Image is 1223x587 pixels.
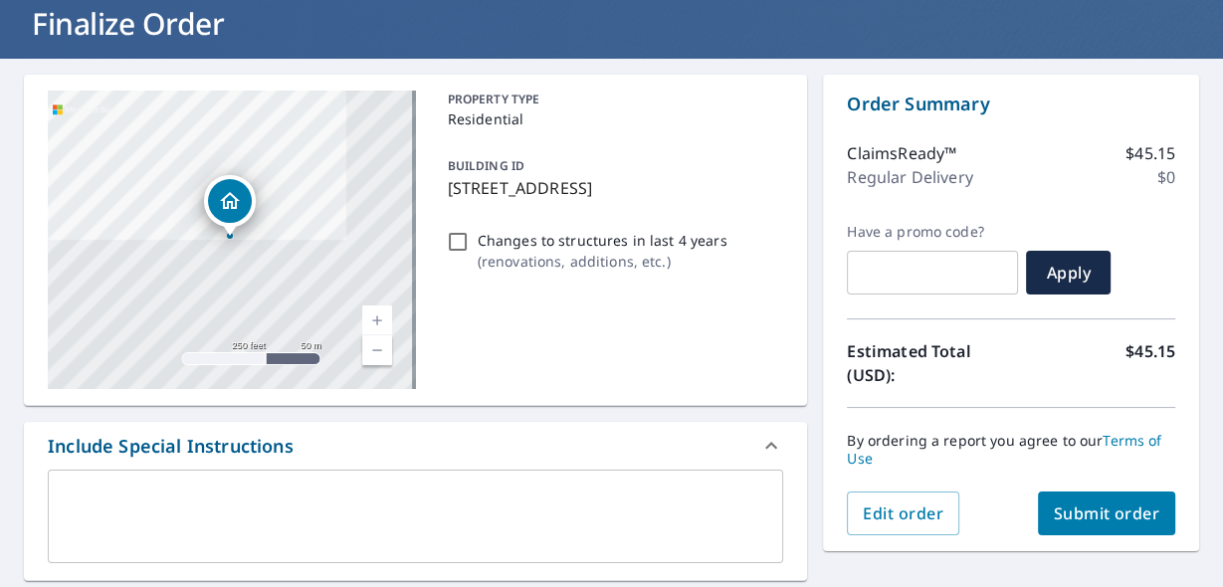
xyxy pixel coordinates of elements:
[24,3,1199,44] h1: Finalize Order
[1054,502,1160,524] span: Submit order
[847,432,1175,468] p: By ordering a report you agree to our
[1038,491,1176,535] button: Submit order
[48,433,294,460] div: Include Special Instructions
[478,251,727,272] p: ( renovations, additions, etc. )
[362,305,392,335] a: Current Level 17, Zoom In
[362,335,392,365] a: Current Level 17, Zoom Out
[448,91,776,108] p: PROPERTY TYPE
[1042,262,1095,284] span: Apply
[448,108,776,129] p: Residential
[847,223,1018,241] label: Have a promo code?
[478,230,727,251] p: Changes to structures in last 4 years
[448,176,776,200] p: [STREET_ADDRESS]
[24,422,807,470] div: Include Special Instructions
[204,175,256,237] div: Dropped pin, building 1, Residential property, 1336 S Old Us Highway 31 Franklin, IN 46131
[1125,339,1175,387] p: $45.15
[1125,141,1175,165] p: $45.15
[448,157,524,174] p: BUILDING ID
[847,165,972,189] p: Regular Delivery
[847,339,1011,387] p: Estimated Total (USD):
[847,91,1175,117] p: Order Summary
[1157,165,1175,189] p: $0
[847,141,956,165] p: ClaimsReady™
[847,431,1161,468] a: Terms of Use
[847,491,959,535] button: Edit order
[863,502,943,524] span: Edit order
[1026,251,1111,294] button: Apply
